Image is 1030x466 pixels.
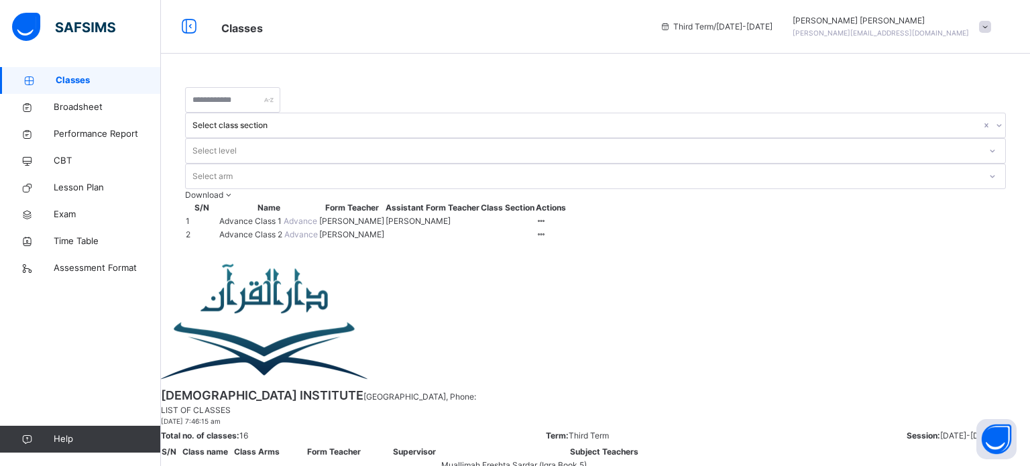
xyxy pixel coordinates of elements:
th: Subject Teachers [441,445,768,459]
th: Name [219,201,319,215]
img: darulquraninstitute.png [161,261,370,386]
th: Class name [177,445,233,459]
span: [DEMOGRAPHIC_DATA] Institute [161,388,363,402]
span: Exam [54,208,161,221]
span: [DATE] 7:46:15 am [161,416,1030,426]
span: Advance Class 2 [219,229,284,239]
span: Term: [546,430,569,441]
th: Class Arms [233,445,280,459]
th: Actions [535,201,567,215]
span: [PERSON_NAME] [386,215,451,227]
div: Hafiz IbrahimAli [786,15,998,39]
span: Advance Class 1 [219,216,284,226]
span: Classes [56,74,161,87]
th: Class Section [480,201,535,215]
span: List of Classes [161,405,231,415]
span: Assessment Format [54,261,161,275]
span: [DATE]-[DATE] [940,430,996,441]
span: Advance [284,216,317,226]
span: Third Term [569,430,609,441]
img: safsims [12,13,115,41]
span: Total no. of classes: [161,430,239,441]
th: Assistant Form Teacher [385,201,480,215]
div: Select class section [192,119,981,131]
td: 1 [185,215,219,228]
span: Help [54,432,160,446]
span: Classes [221,21,263,35]
span: [PERSON_NAME] [PERSON_NAME] [793,15,969,27]
span: Broadsheet [54,101,161,114]
span: Performance Report [54,127,161,141]
th: S/N [185,201,219,215]
div: Select arm [192,164,233,189]
span: 16 [239,430,248,441]
td: 2 [185,228,219,241]
th: Form Teacher [319,201,385,215]
span: [PERSON_NAME] [319,229,384,241]
span: Advance [284,229,318,239]
span: [GEOGRAPHIC_DATA] , Phone: [363,392,476,402]
span: Session: [907,430,940,441]
span: Download [185,190,223,200]
th: Form Teacher [280,445,388,459]
span: Lesson Plan [54,181,161,194]
div: Select level [192,138,237,164]
button: Open asap [976,419,1017,459]
th: S/N [161,445,177,459]
span: [PERSON_NAME] [319,215,384,227]
span: Time Table [54,235,161,248]
span: session/term information [660,21,772,33]
th: Supervisor [388,445,441,459]
span: CBT [54,154,161,168]
span: [PERSON_NAME][EMAIL_ADDRESS][DOMAIN_NAME] [793,29,969,37]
